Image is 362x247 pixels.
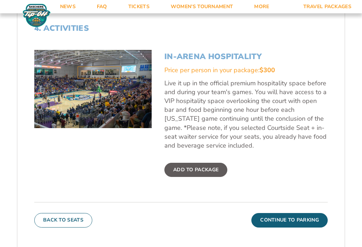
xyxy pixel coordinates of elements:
h2: 4. Activities [34,24,328,33]
button: Continue To Parking [251,213,328,228]
label: Add To Package [164,163,227,177]
h3: In-Arena Hospitality [164,52,328,62]
span: $300 [259,66,275,75]
p: Live it up in the official premium hospitality space before and during your team's games. You wil... [164,79,328,151]
img: Fort Myers Tip-Off [21,4,52,28]
div: Price per person in your package: [164,66,328,75]
button: Back To Seats [34,213,92,228]
img: In-Arena Hospitality [34,50,152,128]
